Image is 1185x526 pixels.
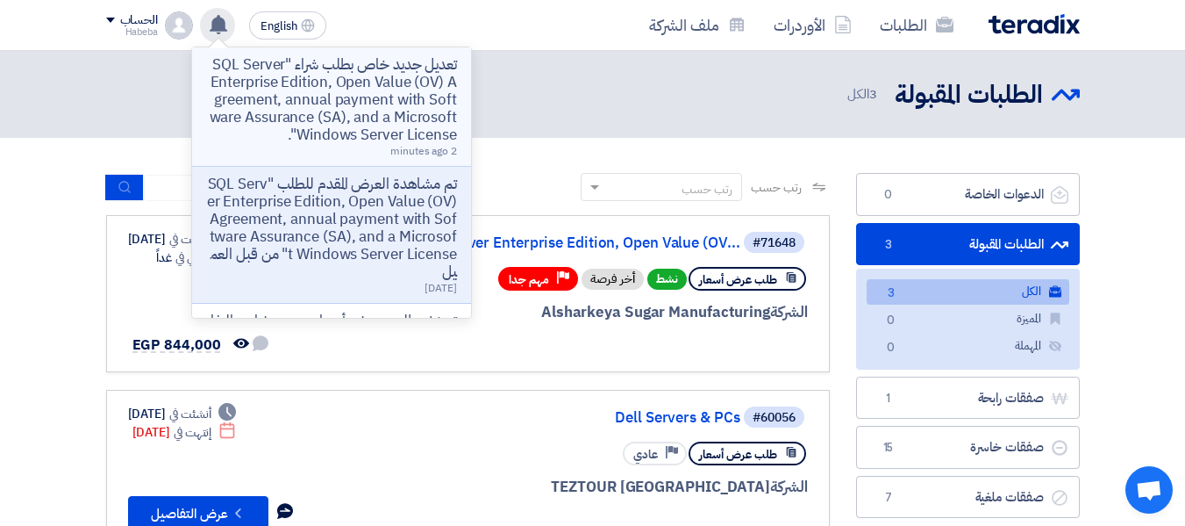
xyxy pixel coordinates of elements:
[169,230,211,249] span: أنشئت في
[856,173,1080,216] a: الدعوات الخاصة0
[132,423,237,442] div: [DATE]
[174,423,211,442] span: إنتهت في
[206,313,457,348] p: تم نشر طلب عروض أسعار جديد - شاهد التفاصيل
[509,271,549,288] span: مهم جدا
[878,186,899,204] span: 0
[106,27,158,37] div: Habeba
[206,176,457,281] p: تم مشاهدة العرض المقدم للطلب "SQL Server Enterprise Edition, Open Value (OV) Agreement, annual pa...
[867,334,1069,359] a: المهملة
[144,175,389,201] input: ابحث بعنوان أو رقم الطلب
[425,280,456,296] span: [DATE]
[156,249,236,267] div: غداً
[635,4,760,46] a: ملف الشركة
[582,269,644,290] div: أخر فرصة
[770,301,808,323] span: الشركة
[175,249,211,267] span: ينتهي في
[878,439,899,457] span: 15
[989,14,1080,34] img: Teradix logo
[132,335,221,356] span: EGP 844,000
[856,223,1080,266] a: الطلبات المقبولة3
[128,405,237,423] div: [DATE]
[881,285,902,303] span: 3
[386,301,808,324] div: Alsharkeya Sugar Manufacturing
[869,84,877,104] span: 3
[881,312,902,330] span: 0
[682,180,732,198] div: رتب حسب
[847,84,881,104] span: الكل
[169,405,211,423] span: أنشئت في
[751,178,801,197] span: رتب حسب
[206,56,457,144] p: تعديل جديد خاص بطلب شراء "SQL Server Enterprise Edition, Open Value (OV) Agreement, annual paymen...
[878,489,899,507] span: 7
[647,269,687,290] span: نشط
[128,230,237,249] div: [DATE]
[881,339,902,357] span: 0
[699,446,777,463] span: طلب عرض أسعار
[856,476,1080,519] a: صفقات ملغية7
[390,143,457,159] span: 2 minutes ago
[878,236,899,254] span: 3
[249,11,326,40] button: English
[386,476,808,499] div: TEZTOUR [GEOGRAPHIC_DATA]
[699,271,777,288] span: طلب عرض أسعار
[389,410,740,426] a: Dell Servers & PCs
[878,390,899,407] span: 1
[389,235,740,251] a: SQL Server Enterprise Edition, Open Value (OV...
[867,279,1069,305] a: الكل
[895,78,1043,112] h2: الطلبات المقبولة
[753,237,796,249] div: #71648
[1125,466,1173,514] div: Open chat
[120,13,158,28] div: الحساب
[760,4,866,46] a: الأوردرات
[633,446,658,463] span: عادي
[261,20,297,32] span: English
[867,306,1069,332] a: المميزة
[770,476,808,498] span: الشركة
[753,412,796,424] div: #60056
[866,4,967,46] a: الطلبات
[856,377,1080,420] a: صفقات رابحة1
[856,426,1080,469] a: صفقات خاسرة15
[165,11,193,40] img: profile_test.png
